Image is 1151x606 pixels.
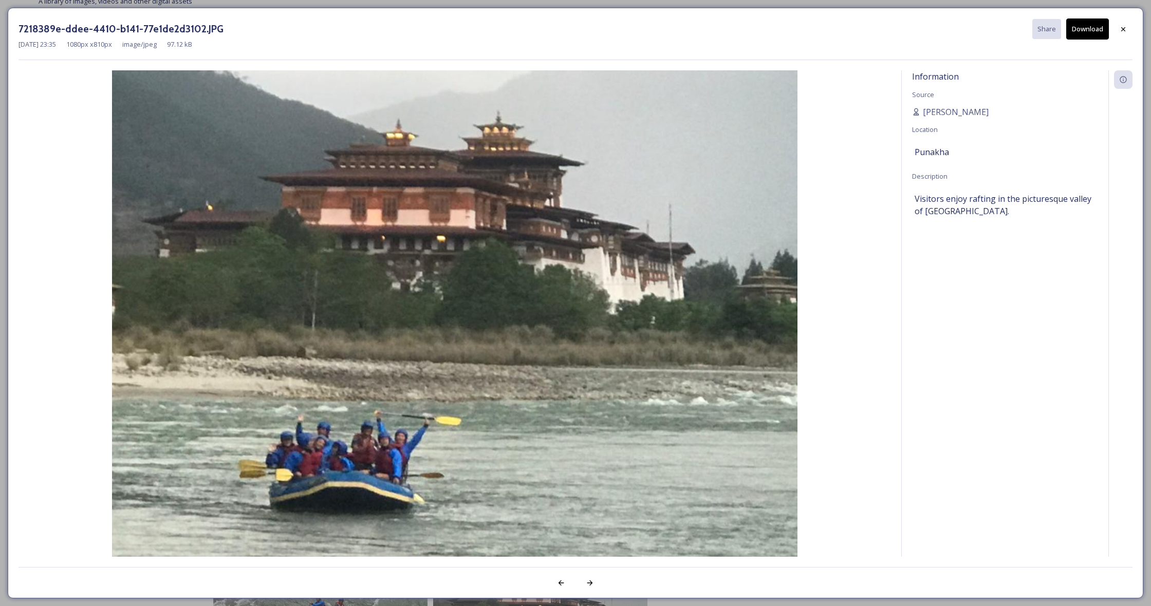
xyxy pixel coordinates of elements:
[912,172,948,181] span: Description
[923,106,989,118] span: [PERSON_NAME]
[1032,19,1061,39] button: Share
[915,146,949,158] span: Punakha
[912,71,959,82] span: Information
[912,90,934,99] span: Source
[167,40,192,49] span: 97.12 kB
[66,40,112,49] span: 1080 px x 810 px
[915,193,1096,217] span: Visitors enjoy rafting in the picturesque valley of [GEOGRAPHIC_DATA].
[18,40,56,49] span: [DATE] 23:35
[18,22,224,36] h3: 7218389e-ddee-4410-b141-77e1de2d3102.JPG
[122,40,157,49] span: image/jpeg
[1066,18,1109,40] button: Download
[912,125,938,134] span: Location
[18,70,891,584] img: 7218389e-ddee-4410-b141-77e1de2d3102.JPG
